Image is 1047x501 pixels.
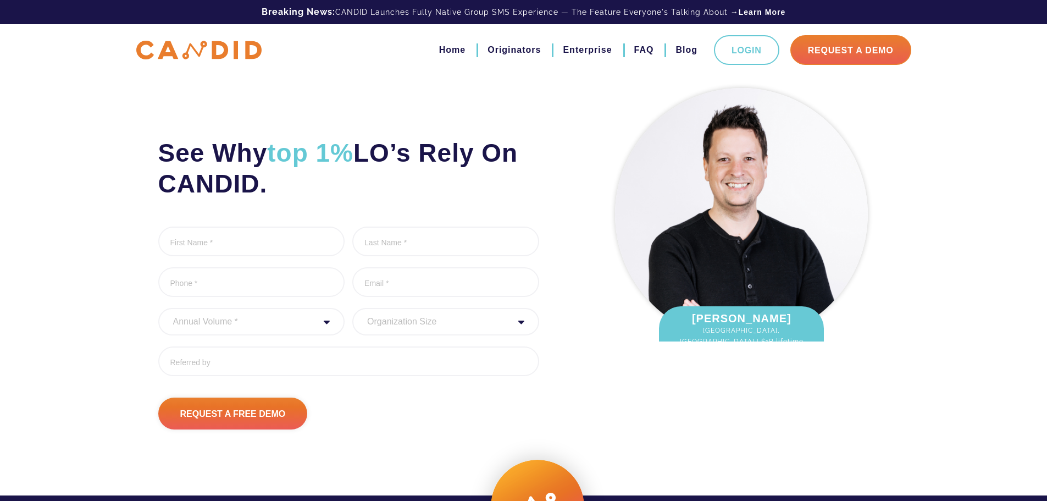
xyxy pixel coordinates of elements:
div: [PERSON_NAME] [659,306,824,364]
input: Referred by [158,346,539,376]
a: Enterprise [563,41,612,59]
input: Email * [352,267,539,297]
input: Phone * [158,267,345,297]
a: Learn More [739,7,785,18]
input: First Name * [158,227,345,256]
a: Request A Demo [790,35,911,65]
input: Request A Free Demo [158,398,308,430]
h2: See Why LO’s Rely On CANDID. [158,137,539,199]
img: CANDID APP [136,41,262,60]
span: [GEOGRAPHIC_DATA], [GEOGRAPHIC_DATA] | $1B lifetime fundings. [670,325,813,358]
span: top 1% [267,139,353,167]
a: FAQ [634,41,654,59]
a: Originators [488,41,541,59]
input: Last Name * [352,227,539,256]
a: Home [439,41,466,59]
b: Breaking News: [262,7,335,17]
a: Blog [675,41,697,59]
a: Login [714,35,779,65]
